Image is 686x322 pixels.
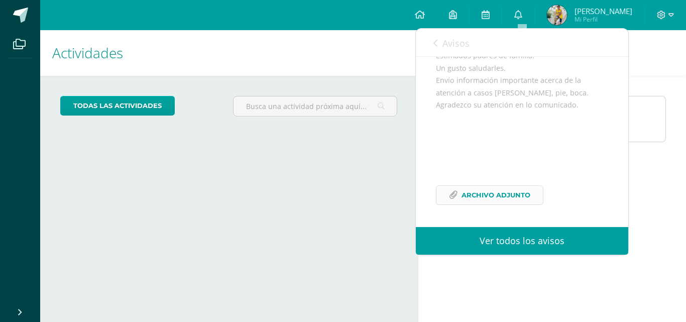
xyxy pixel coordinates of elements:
img: 626ebba35eea5d832b3e6fc8bbe675af.png [547,5,567,25]
a: Archivo Adjunto [436,185,543,205]
div: Estimados padres de familia: Un gusto saludarles. Envío información importante acerca de la atenc... [436,50,608,217]
a: Ver todos los avisos [416,227,628,255]
span: [PERSON_NAME] [575,6,632,16]
a: todas las Actividades [60,96,175,116]
span: Avisos [442,37,470,49]
span: Mi Perfil [575,15,632,24]
h1: Actividades [52,30,406,76]
input: Busca una actividad próxima aquí... [234,96,397,116]
span: Archivo Adjunto [462,186,530,204]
